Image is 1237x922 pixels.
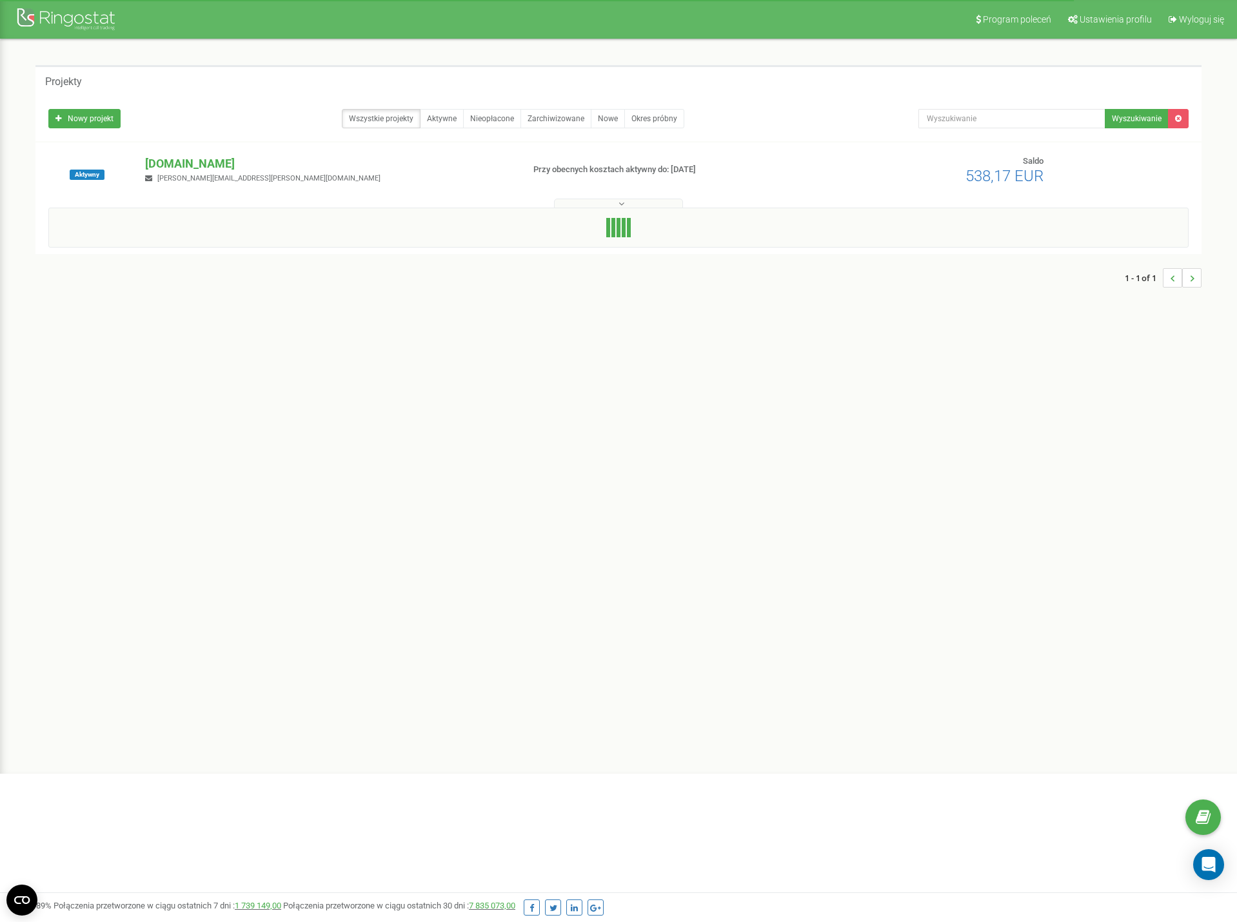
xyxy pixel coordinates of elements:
[157,174,381,182] span: [PERSON_NAME][EMAIL_ADDRESS][PERSON_NAME][DOMAIN_NAME]
[1105,109,1169,128] button: Wyszukiwanie
[1179,14,1224,25] span: Wyloguj się
[918,109,1106,128] input: Wyszukiwanie
[420,109,464,128] a: Aktywne
[520,109,591,128] a: Zarchiwizowane
[591,109,625,128] a: Nowe
[533,164,804,176] p: Przy obecnych kosztach aktywny do: [DATE]
[624,109,684,128] a: Okres próbny
[1125,268,1163,288] span: 1 - 1 of 1
[70,170,104,180] span: Aktywny
[6,885,37,916] button: Open CMP widget
[965,167,1044,185] span: 538,17 EUR
[1125,255,1202,300] nav: ...
[342,109,421,128] a: Wszystkie projekty
[45,76,82,88] h5: Projekty
[1080,14,1152,25] span: Ustawienia profilu
[983,14,1051,25] span: Program poleceń
[463,109,521,128] a: Nieopłacone
[145,155,512,172] p: [DOMAIN_NAME]
[1193,849,1224,880] div: Open Intercom Messenger
[1023,156,1044,166] span: Saldo
[48,109,121,128] a: Nowy projekt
